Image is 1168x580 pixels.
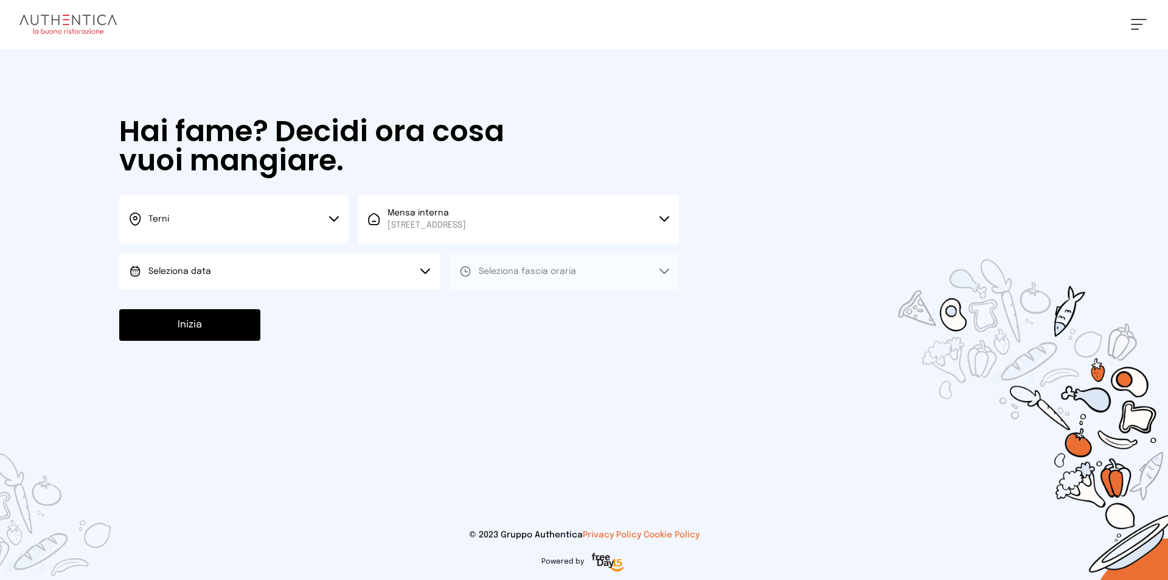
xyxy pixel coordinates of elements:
button: Seleziona data [119,253,440,290]
img: sticker-selezione-mensa.70a28f7.png [827,189,1168,580]
button: Seleziona fascia oraria [450,253,679,290]
p: © 2023 Gruppo Authentica [19,529,1149,541]
img: logo.8f33a47.png [19,15,117,34]
span: Powered by [541,557,584,567]
a: Cookie Policy [644,531,700,539]
h1: Hai fame? Decidi ora cosa vuoi mangiare. [119,117,539,175]
img: logo-freeday.3e08031.png [589,551,627,575]
button: Terni [119,195,349,243]
span: Mensa interna [388,207,466,231]
span: Terni [148,215,169,223]
span: Seleziona fascia oraria [479,267,576,276]
button: Inizia [119,309,260,341]
a: Privacy Policy [583,531,641,539]
button: Mensa interna[STREET_ADDRESS] [358,195,679,243]
span: Seleziona data [148,267,211,276]
span: [STREET_ADDRESS] [388,219,466,231]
